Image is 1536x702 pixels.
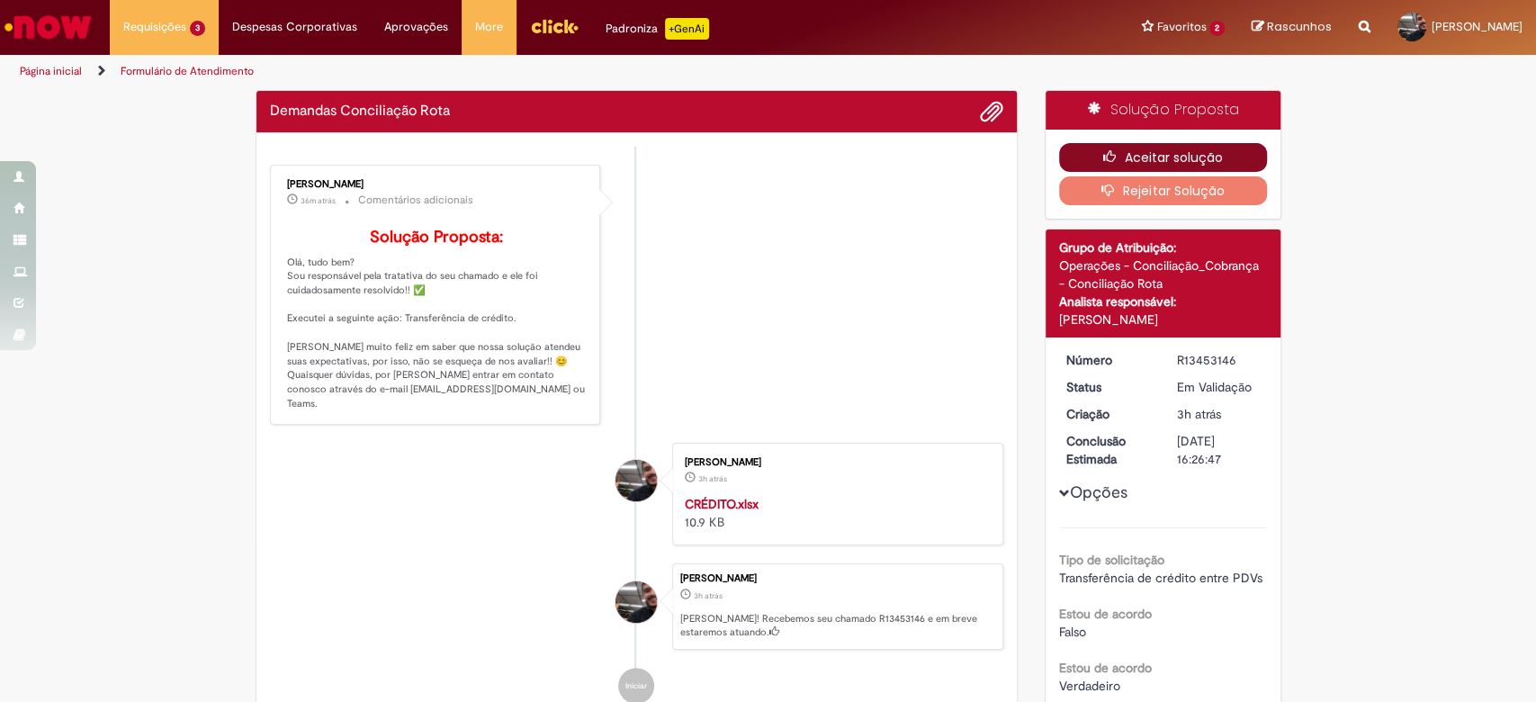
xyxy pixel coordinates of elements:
[1177,351,1261,369] div: R13453146
[1059,606,1152,622] b: Estou de acordo
[1059,678,1120,694] span: Verdadeiro
[232,18,357,36] span: Despesas Corporativas
[2,9,94,45] img: ServiceNow
[1177,405,1261,423] div: 27/08/2025 15:26:43
[121,64,254,78] a: Formulário de Atendimento
[13,55,1011,88] ul: Trilhas de página
[1053,405,1163,423] dt: Criação
[1046,91,1280,130] div: Solução Proposta
[270,103,450,120] h2: Demandas Conciliação Rota Histórico de tíquete
[530,13,579,40] img: click_logo_yellow_360x200.png
[685,495,984,531] div: 10.9 KB
[1059,292,1267,310] div: Analista responsável:
[1059,552,1164,568] b: Tipo de solicitação
[1177,406,1221,422] span: 3h atrás
[1059,570,1262,586] span: Transferência de crédito entre PDVs
[1059,176,1267,205] button: Rejeitar Solução
[615,581,657,623] div: Vitor Rodrigues Barbosa
[1252,19,1332,36] a: Rascunhos
[694,590,723,601] time: 27/08/2025 15:26:43
[685,496,759,512] a: CRÉDITO.xlsx
[287,179,587,190] div: [PERSON_NAME]
[1059,310,1267,328] div: [PERSON_NAME]
[980,100,1003,123] button: Adicionar anexos
[1177,406,1221,422] time: 27/08/2025 15:26:43
[123,18,186,36] span: Requisições
[1059,256,1267,292] div: Operações - Conciliação_Cobrança - Conciliação Rota
[1177,432,1261,468] div: [DATE] 16:26:47
[1053,351,1163,369] dt: Número
[475,18,503,36] span: More
[1053,432,1163,468] dt: Conclusão Estimada
[20,64,82,78] a: Página inicial
[1177,378,1261,396] div: Em Validação
[1059,624,1086,640] span: Falso
[665,18,709,40] p: +GenAi
[301,195,336,206] time: 27/08/2025 18:06:11
[287,229,587,411] p: Olá, tudo bem? Sou responsável pela tratativa do seu chamado e ele foi cuidadosamente resolvido!!...
[694,590,723,601] span: 3h atrás
[606,18,709,40] div: Padroniza
[1059,143,1267,172] button: Aceitar solução
[680,573,993,584] div: [PERSON_NAME]
[358,193,473,208] small: Comentários adicionais
[1059,660,1152,676] b: Estou de acordo
[1432,19,1523,34] span: [PERSON_NAME]
[680,612,993,640] p: [PERSON_NAME]! Recebemos seu chamado R13453146 e em breve estaremos atuando.
[370,227,503,247] b: Solução Proposta:
[301,195,336,206] span: 36m atrás
[1156,18,1206,36] span: Favoritos
[615,460,657,501] div: Vitor Rodrigues Barbosa
[1267,18,1332,35] span: Rascunhos
[1053,378,1163,396] dt: Status
[685,457,984,468] div: [PERSON_NAME]
[384,18,448,36] span: Aprovações
[270,563,1004,650] li: Vitor Rodrigues Barbosa
[698,473,727,484] time: 27/08/2025 15:26:38
[1059,238,1267,256] div: Grupo de Atribuição:
[1209,21,1225,36] span: 2
[190,21,205,36] span: 3
[698,473,727,484] span: 3h atrás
